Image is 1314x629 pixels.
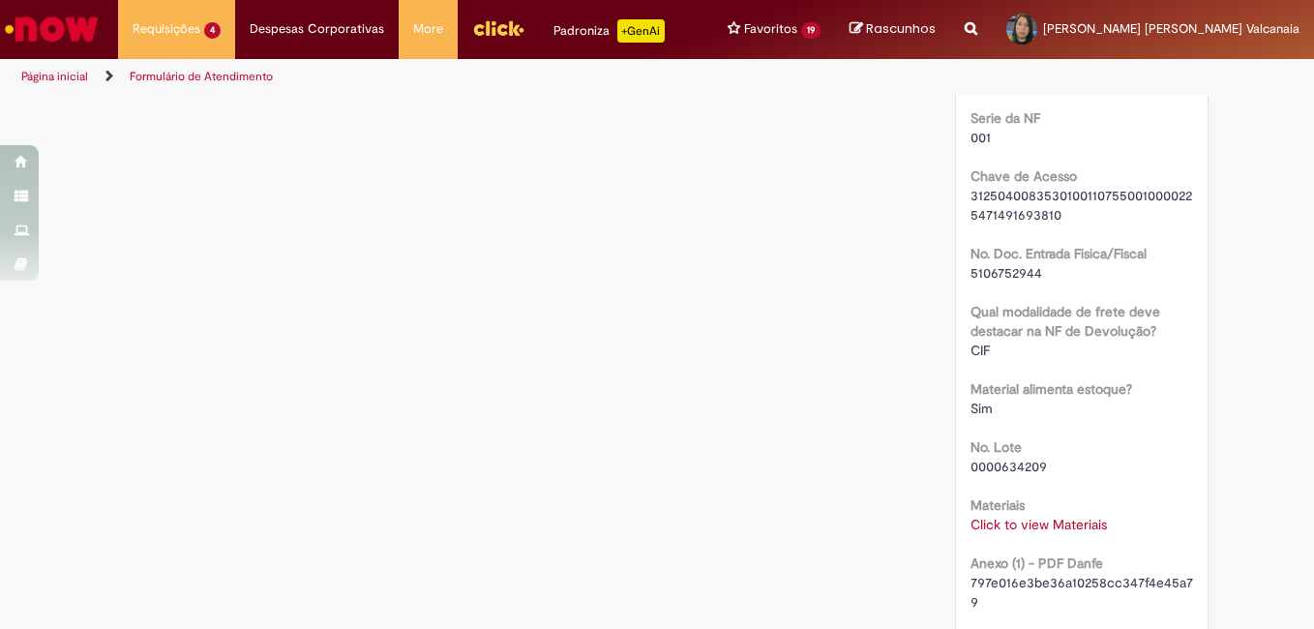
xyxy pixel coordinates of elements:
[133,19,200,39] span: Requisições
[204,22,221,39] span: 4
[130,69,273,84] a: Formulário de Atendimento
[15,59,861,95] ul: Trilhas de página
[744,19,797,39] span: Favoritos
[971,187,1192,224] span: 31250400835301001107550010000225471491693810
[971,574,1193,611] span: 797e016e3be36a10258cc347f4e45a79
[472,14,524,43] img: click_logo_yellow_360x200.png
[971,167,1077,185] b: Chave de Acesso
[971,109,1040,127] b: Serie da NF
[971,303,1160,340] b: Qual modalidade de frete deve destacar na NF de Devolução?
[617,19,665,43] p: +GenAi
[413,19,443,39] span: More
[971,129,991,146] span: 001
[971,516,1107,533] a: Click to view Materiais
[801,22,821,39] span: 19
[866,19,936,38] span: Rascunhos
[971,496,1025,514] b: Materiais
[971,400,993,417] span: Sim
[2,10,102,48] img: ServiceNow
[971,438,1022,456] b: No. Lote
[971,342,990,359] span: CIF
[21,69,88,84] a: Página inicial
[1043,20,1299,37] span: [PERSON_NAME] [PERSON_NAME] Valcanaia
[553,19,665,43] div: Padroniza
[971,458,1047,475] span: 0000634209
[850,20,936,39] a: Rascunhos
[971,245,1147,262] b: No. Doc. Entrada Fisica/Fiscal
[971,380,1132,398] b: Material alimenta estoque?
[250,19,384,39] span: Despesas Corporativas
[971,264,1042,282] span: 5106752944
[971,554,1103,572] b: Anexo (1) - PDF Danfe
